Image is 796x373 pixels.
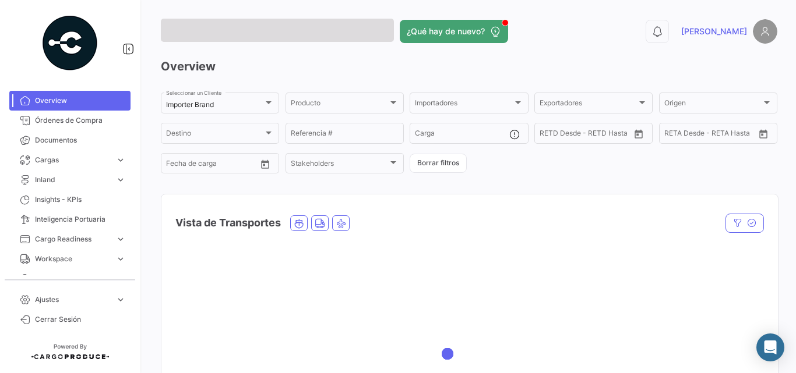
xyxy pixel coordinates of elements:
[166,161,187,169] input: Desde
[9,209,131,229] a: Inteligencia Portuaria
[291,216,307,230] button: Ocean
[35,115,126,126] span: Órdenes de Compra
[410,154,467,173] button: Borrar filtros
[407,26,485,37] span: ¿Qué hay de nuevo?
[35,194,126,205] span: Insights - KPIs
[400,20,508,43] button: ¿Qué hay de nuevo?
[756,333,784,361] div: Abrir Intercom Messenger
[166,131,263,139] span: Destino
[9,130,131,150] a: Documentos
[115,294,126,305] span: expand_more
[35,254,111,264] span: Workspace
[569,131,612,139] input: Hasta
[630,125,647,143] button: Open calendar
[35,175,111,185] span: Inland
[415,101,512,109] span: Importadores
[35,95,126,106] span: Overview
[681,26,747,37] span: [PERSON_NAME]
[333,216,349,230] button: Air
[35,155,111,165] span: Cargas
[664,101,762,109] span: Origen
[291,101,388,109] span: Producto
[291,161,388,169] span: Stakeholders
[115,155,126,165] span: expand_more
[9,190,131,209] a: Insights - KPIs
[35,234,111,244] span: Cargo Readiness
[664,131,685,139] input: Desde
[195,161,238,169] input: Hasta
[540,101,637,109] span: Exportadores
[35,294,111,305] span: Ajustes
[115,254,126,264] span: expand_more
[35,273,126,284] span: Programas
[540,131,561,139] input: Desde
[755,125,772,143] button: Open calendar
[35,314,126,325] span: Cerrar Sesión
[9,91,131,111] a: Overview
[35,214,126,225] span: Inteligencia Portuaria
[312,216,328,230] button: Land
[115,175,126,185] span: expand_more
[35,135,126,145] span: Documentos
[9,111,131,130] a: Órdenes de Compra
[753,19,777,44] img: placeholder-user.png
[175,215,281,231] h4: Vista de Transportes
[9,269,131,289] a: Programas
[115,234,126,244] span: expand_more
[256,155,274,173] button: Open calendar
[693,131,737,139] input: Hasta
[161,58,777,74] h3: Overview
[166,100,214,109] mat-select-trigger: Importer Brand
[41,14,99,72] img: powered-by.png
